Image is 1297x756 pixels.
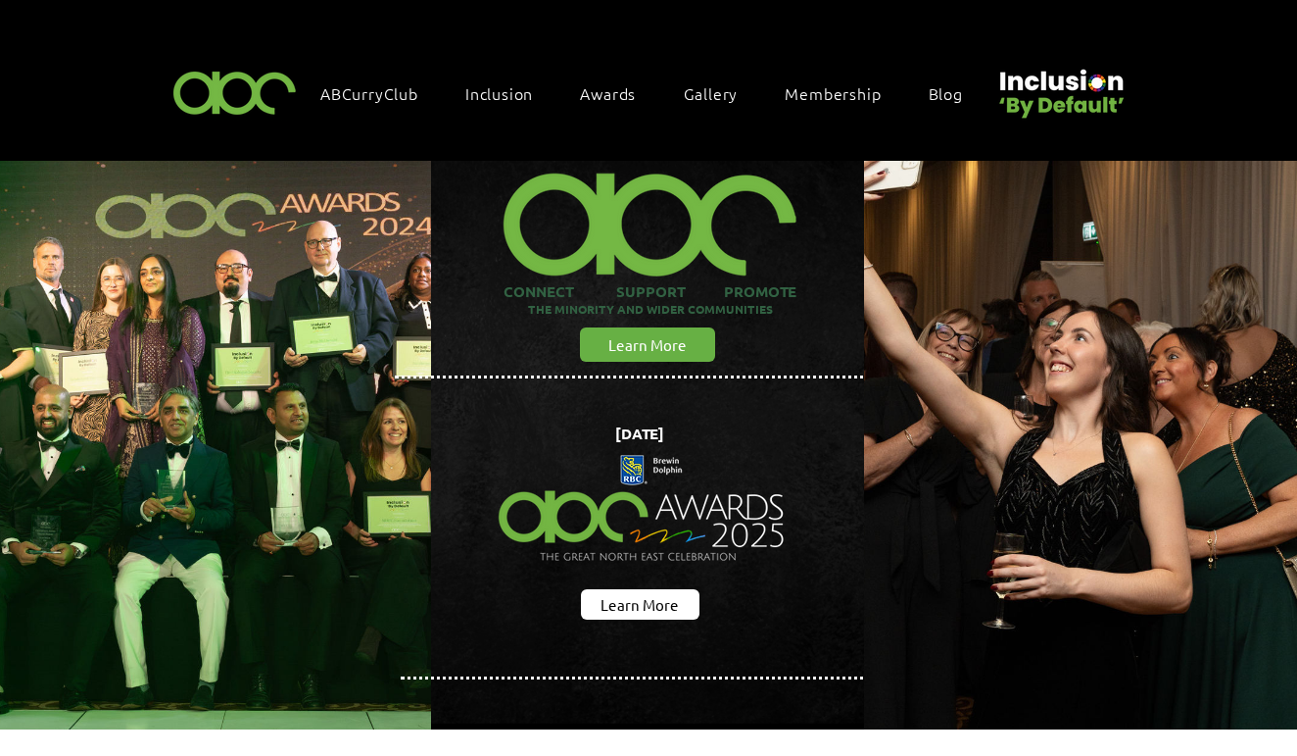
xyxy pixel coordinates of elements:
span: Awards [580,82,636,104]
img: Untitled design (22).png [992,53,1128,121]
img: abc background hero black.png [431,161,864,724]
span: ABCurryClub [320,82,418,104]
a: Membership [775,73,910,114]
a: Blog [919,73,992,114]
div: Inclusion [456,73,562,114]
a: ABCurryClub [311,73,448,114]
img: ABC-Logo-Blank-Background-01-01-2_edited.png [493,148,806,281]
a: Learn More [581,589,699,620]
span: Learn More [600,594,679,615]
img: ABC-Logo-Blank-Background-01-01-2.png [168,63,303,121]
span: Inclusion [465,82,533,104]
span: Membership [785,82,881,104]
a: Gallery [674,73,768,114]
span: Blog [929,82,963,104]
nav: Site [311,73,992,114]
span: Gallery [684,82,739,104]
span: Learn More [608,334,687,355]
span: CONNECT SUPPORT PROMOTE [504,281,796,301]
span: [DATE] [615,424,664,443]
a: Learn More [580,328,715,362]
span: THE MINORITY AND WIDER COMMUNITIES [528,301,773,317]
img: Northern Insights Double Pager Apr 2025.png [481,419,803,599]
div: Awards [570,73,665,114]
